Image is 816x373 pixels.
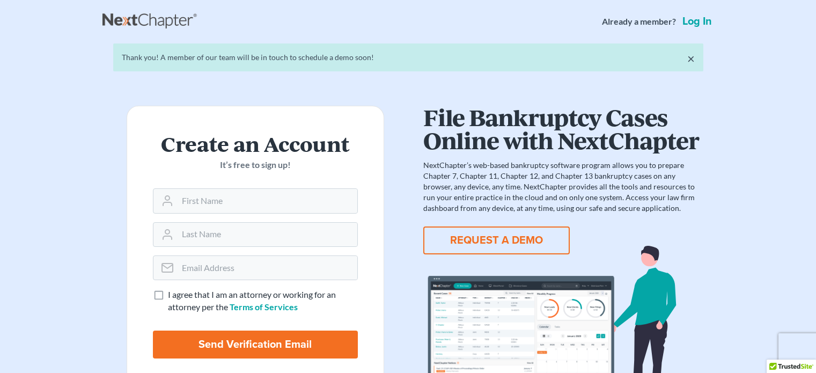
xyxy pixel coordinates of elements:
[153,159,358,171] p: It’s free to sign up!
[178,256,357,280] input: Email Address
[687,52,695,65] a: ×
[153,331,358,359] input: Send Verification Email
[680,16,714,27] a: Log in
[423,160,699,214] p: NextChapter’s web-based bankruptcy software program allows you to prepare Chapter 7, Chapter 11, ...
[178,189,357,213] input: First Name
[423,106,699,151] h1: File Bankruptcy Cases Online with NextChapter
[423,226,570,254] button: REQUEST A DEMO
[122,52,695,63] div: Thank you! A member of our team will be in touch to schedule a demo soon!
[153,132,358,155] h2: Create an Account
[230,302,298,312] a: Terms of Services
[178,223,357,246] input: Last Name
[168,289,336,312] span: I agree that I am an attorney or working for an attorney per the
[602,16,676,28] strong: Already a member?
